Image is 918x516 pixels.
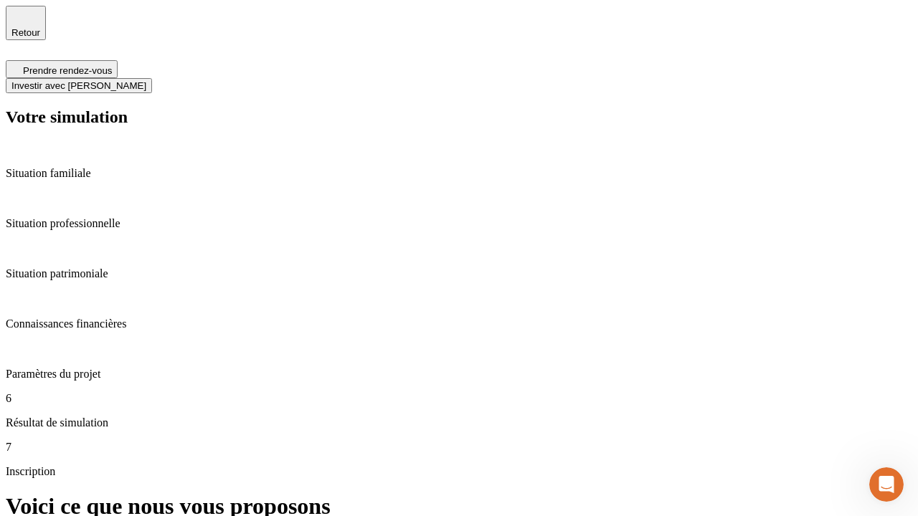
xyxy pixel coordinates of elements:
[6,107,912,127] h2: Votre simulation
[6,60,118,78] button: Prendre rendez-vous
[6,317,912,330] p: Connaissances financières
[6,465,912,478] p: Inscription
[23,65,112,76] span: Prendre rendez-vous
[11,80,146,91] span: Investir avec [PERSON_NAME]
[11,27,40,38] span: Retour
[6,441,912,454] p: 7
[6,78,152,93] button: Investir avec [PERSON_NAME]
[6,416,912,429] p: Résultat de simulation
[6,368,912,381] p: Paramètres du projet
[869,467,904,502] iframe: Intercom live chat
[6,6,46,40] button: Retour
[6,217,912,230] p: Situation professionnelle
[6,392,912,405] p: 6
[6,267,912,280] p: Situation patrimoniale
[6,167,912,180] p: Situation familiale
